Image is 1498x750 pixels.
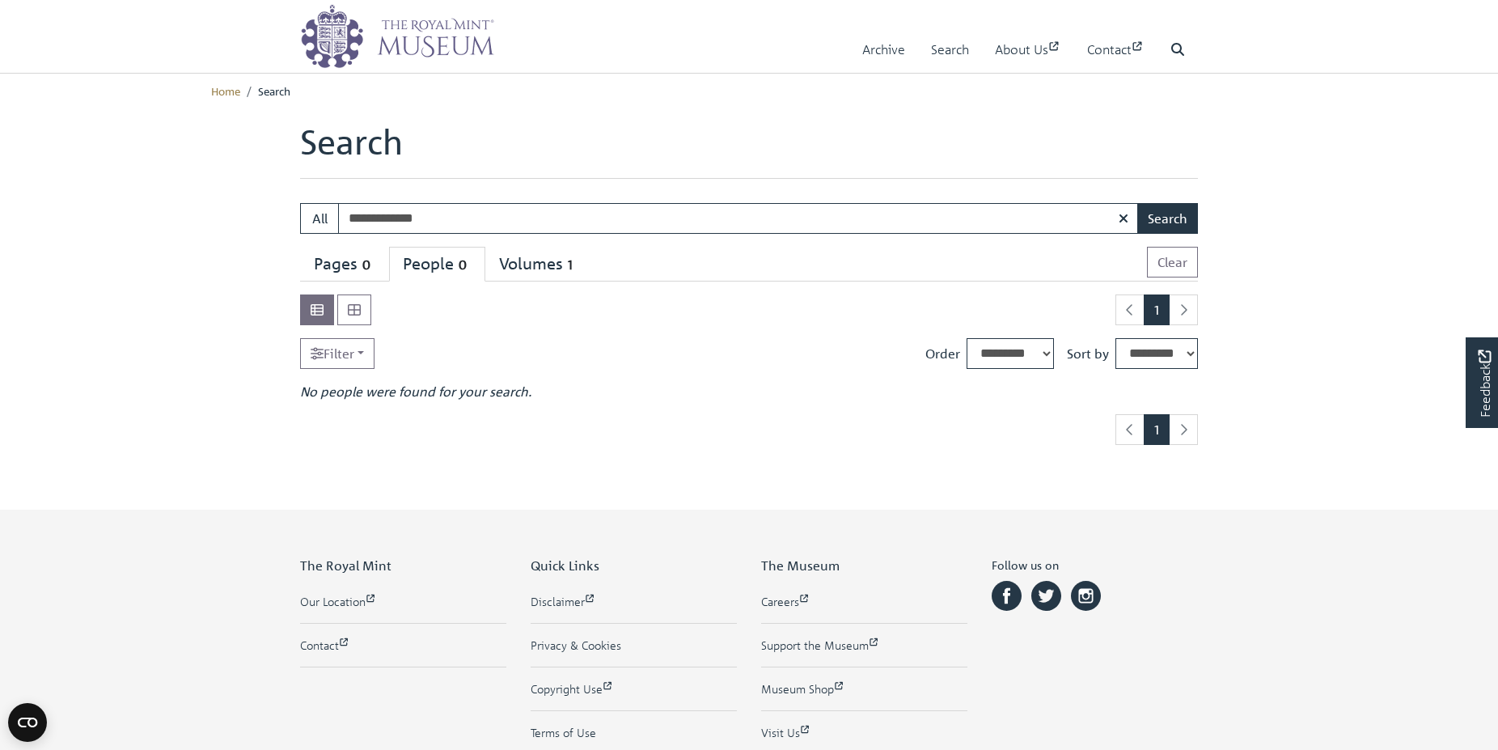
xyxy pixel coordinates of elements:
a: Our Location [300,593,506,610]
span: The Royal Mint [300,557,391,574]
a: Privacy & Cookies [531,637,737,654]
button: All [300,203,339,234]
span: Goto page 1 [1144,414,1170,445]
a: Copyright Use [531,680,737,697]
span: The Museum [761,557,840,574]
a: Support the Museum [761,637,967,654]
span: Feedback [1475,350,1494,417]
a: Contact [300,637,506,654]
label: Order [925,344,960,363]
a: About Us [995,27,1061,73]
h6: Follow us on [992,558,1198,578]
a: Terms of Use [531,724,737,741]
img: logo_wide.png [300,4,494,69]
em: No people were found for your search. [300,383,531,400]
input: Enter one or more search terms... [338,203,1139,234]
button: Search [1137,203,1198,234]
a: Contact [1087,27,1145,73]
button: Clear [1147,247,1198,278]
span: 0 [358,256,375,274]
label: Sort by [1067,344,1109,363]
a: Visit Us [761,724,967,741]
span: Quick Links [531,557,599,574]
span: Search [258,83,290,98]
nav: pagination [1109,294,1198,325]
a: Filter [300,338,374,369]
li: Previous page [1115,294,1145,325]
button: Open CMP widget [8,703,47,742]
span: Goto page 1 [1144,294,1170,325]
a: Disclaimer [531,593,737,610]
a: Would you like to provide feedback? [1466,337,1498,428]
li: Previous page [1115,414,1145,445]
h1: Search [300,121,1198,178]
a: Careers [761,593,967,610]
span: 0 [454,256,472,274]
a: Museum Shop [761,680,967,697]
div: Pages [314,254,375,274]
a: Search [931,27,969,73]
div: People [403,254,472,274]
a: Archive [862,27,905,73]
nav: pagination [1109,414,1198,445]
div: Volumes [499,254,578,274]
span: 1 [563,256,578,274]
a: Home [211,83,240,98]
